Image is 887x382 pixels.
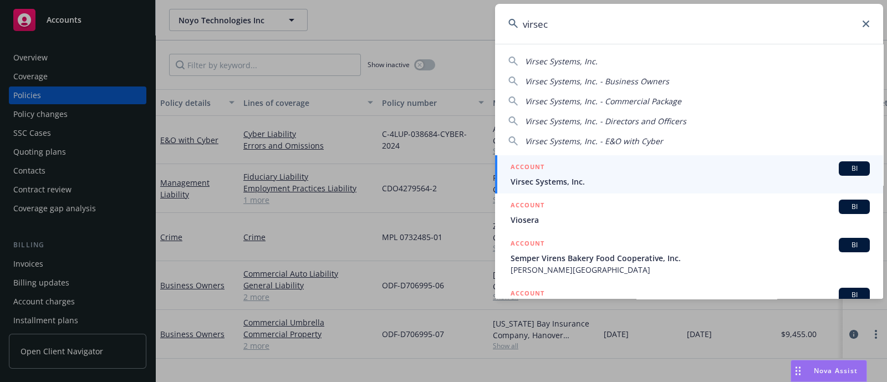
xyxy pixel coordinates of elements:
span: Virsec Systems, Inc. [511,176,870,187]
span: Nova Assist [814,366,858,375]
button: Nova Assist [791,360,867,382]
a: ACCOUNTBIViosera [495,193,883,232]
span: Virsec Systems, Inc. - Directors and Officers [525,116,686,126]
span: Semper Virens Bakery Food Cooperative, Inc. [511,252,870,264]
a: ACCOUNTBISemper Virens Bakery Food Cooperative, Inc.[PERSON_NAME][GEOGRAPHIC_DATA] [495,232,883,282]
h5: ACCOUNT [511,288,544,301]
a: ACCOUNTBI [495,282,883,332]
span: Virsec Systems, Inc. - Business Owners [525,76,669,86]
span: [PERSON_NAME][GEOGRAPHIC_DATA] [511,264,870,276]
div: Drag to move [791,360,805,381]
span: Viosera [511,214,870,226]
span: BI [843,290,865,300]
a: ACCOUNTBIVirsec Systems, Inc. [495,155,883,193]
span: Virsec Systems, Inc. - Commercial Package [525,96,681,106]
h5: ACCOUNT [511,200,544,213]
h5: ACCOUNT [511,161,544,175]
span: Virsec Systems, Inc. [525,56,598,67]
input: Search... [495,4,883,44]
span: BI [843,240,865,250]
h5: ACCOUNT [511,238,544,251]
span: BI [843,202,865,212]
span: Virsec Systems, Inc. - E&O with Cyber [525,136,663,146]
span: BI [843,164,865,174]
